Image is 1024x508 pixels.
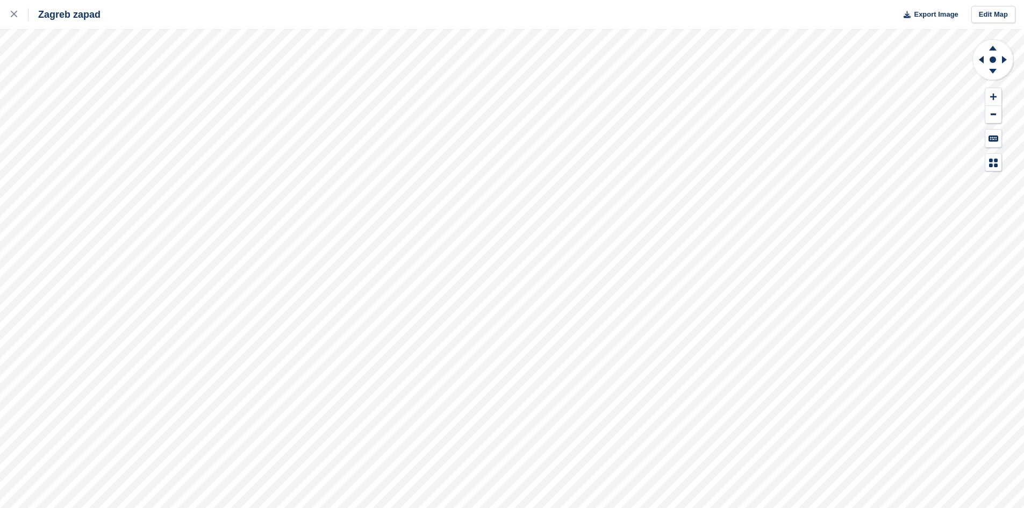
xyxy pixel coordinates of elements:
[985,106,1001,124] button: Zoom Out
[985,130,1001,147] button: Keyboard Shortcuts
[971,6,1015,24] a: Edit Map
[914,9,958,20] span: Export Image
[985,88,1001,106] button: Zoom In
[985,154,1001,171] button: Map Legend
[897,6,958,24] button: Export Image
[28,8,101,21] div: Zagreb zapad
